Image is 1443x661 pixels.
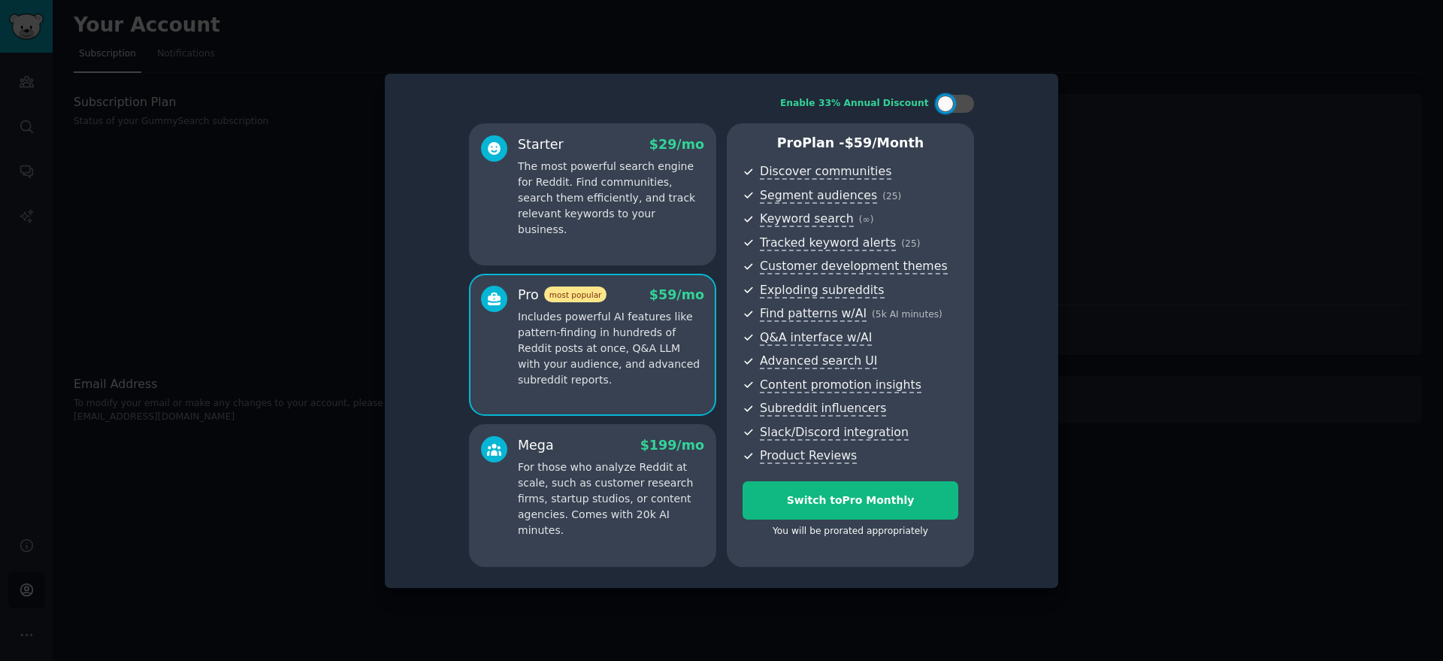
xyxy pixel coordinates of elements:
span: most popular [544,287,607,302]
span: ( 5k AI minutes ) [872,309,942,320]
div: Enable 33% Annual Discount [780,97,929,111]
span: Product Reviews [760,448,857,464]
div: Switch to Pro Monthly [743,493,957,508]
p: Includes powerful AI features like pattern-finding in hundreds of Reddit posts at once, Q&A LLM w... [518,309,704,388]
span: $ 29 /mo [649,137,704,152]
span: Customer development themes [760,259,948,274]
span: Discover communities [760,164,891,180]
span: $ 59 /mo [649,287,704,302]
span: ( ∞ ) [859,214,874,225]
span: Tracked keyword alerts [760,235,896,251]
p: Pro Plan - [743,134,958,153]
p: For those who analyze Reddit at scale, such as customer research firms, startup studios, or conte... [518,459,704,538]
div: Mega [518,436,554,455]
span: Keyword search [760,211,854,227]
span: Content promotion insights [760,377,921,393]
span: $ 59 /month [845,135,924,150]
span: Q&A interface w/AI [760,330,872,346]
span: Segment audiences [760,188,877,204]
p: The most powerful search engine for Reddit. Find communities, search them efficiently, and track ... [518,159,704,238]
button: Switch toPro Monthly [743,481,958,520]
span: ( 25 ) [901,238,920,249]
span: Subreddit influencers [760,401,886,417]
span: ( 25 ) [882,191,901,202]
span: Advanced search UI [760,353,877,369]
span: $ 199 /mo [640,438,704,453]
div: You will be prorated appropriately [743,525,958,538]
span: Slack/Discord integration [760,425,909,441]
div: Starter [518,135,564,154]
span: Exploding subreddits [760,283,884,299]
span: Find patterns w/AI [760,306,867,322]
div: Pro [518,286,607,305]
